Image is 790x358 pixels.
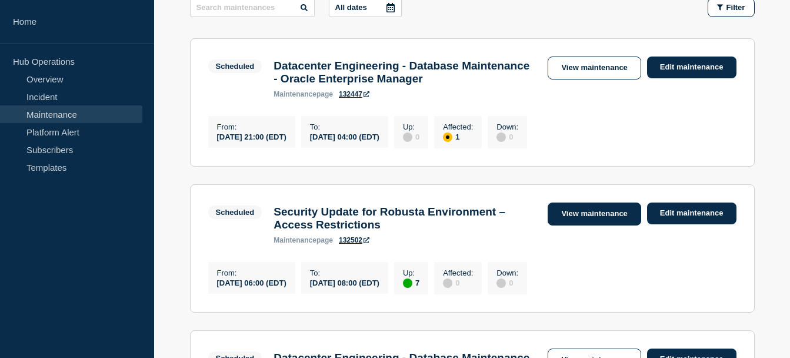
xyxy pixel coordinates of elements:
h3: Datacenter Engineering - Database Maintenance - Oracle Enterprise Manager [274,59,536,85]
p: Affected : [443,122,473,131]
p: Affected : [443,268,473,277]
p: page [274,90,333,98]
p: From : [217,122,286,131]
span: maintenance [274,236,316,244]
p: page [274,236,333,244]
p: Down : [496,122,518,131]
span: maintenance [274,90,316,98]
a: Edit maintenance [647,57,736,78]
div: affected [443,132,452,142]
a: 132447 [339,90,369,98]
div: 0 [403,131,419,142]
div: 0 [496,277,518,288]
div: [DATE] 21:00 (EDT) [217,131,286,141]
a: View maintenance [548,203,641,226]
div: up [403,279,412,288]
div: [DATE] 04:00 (EDT) [310,131,379,141]
p: From : [217,268,286,277]
div: [DATE] 06:00 (EDT) [217,277,286,287]
div: 1 [443,131,473,142]
div: Scheduled [216,208,255,217]
p: Up : [403,122,419,131]
a: Edit maintenance [647,203,736,224]
a: View maintenance [548,57,641,79]
p: To : [310,268,379,277]
div: disabled [443,279,452,288]
p: Up : [403,268,419,277]
a: 132502 [339,236,369,244]
div: [DATE] 08:00 (EDT) [310,277,379,287]
p: Down : [496,268,518,277]
div: Scheduled [216,62,255,71]
div: disabled [496,132,506,142]
p: All dates [335,3,367,12]
div: disabled [403,132,412,142]
p: To : [310,122,379,131]
h3: Security Update for Robusta Environment – Access Restrictions [274,205,536,231]
div: 0 [443,277,473,288]
span: Filter [726,3,745,12]
div: 7 [403,277,419,288]
div: 0 [496,131,518,142]
div: disabled [496,279,506,288]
